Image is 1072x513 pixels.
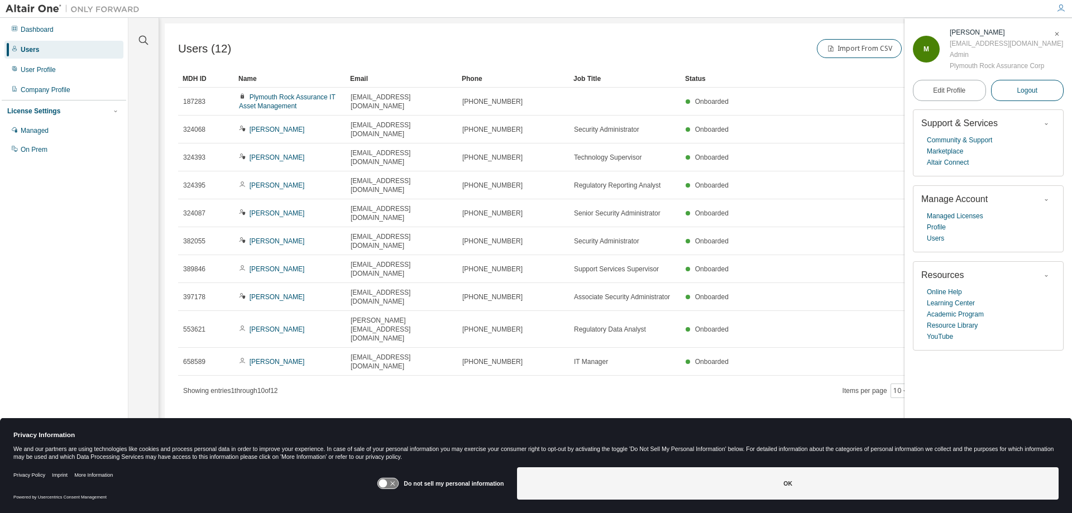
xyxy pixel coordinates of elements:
span: 397178 [183,293,205,301]
span: [PHONE_NUMBER] [462,181,523,190]
span: 324393 [183,153,205,162]
span: Regulatory Reporting Analyst [574,181,661,190]
a: Altair Connect [927,157,969,168]
span: Resources [921,270,964,280]
span: Showing entries 1 through 10 of 12 [183,387,278,395]
a: Managed Licenses [927,210,983,222]
a: [PERSON_NAME] [250,209,305,217]
span: [PHONE_NUMBER] [462,357,523,366]
a: YouTube [927,331,953,342]
div: [EMAIL_ADDRESS][DOMAIN_NAME] [950,38,1063,49]
span: Support Services Supervisor [574,265,659,274]
div: On Prem [21,145,47,154]
span: Senior Security Administrator [574,209,661,218]
span: [PHONE_NUMBER] [462,293,523,301]
span: Onboarded [695,293,729,301]
span: Onboarded [695,265,729,273]
span: Onboarded [695,237,729,245]
div: Name [238,70,341,88]
span: Associate Security Administrator [574,293,670,301]
div: Managed [21,126,49,135]
span: M [923,45,929,53]
div: Email [350,70,453,88]
span: [PHONE_NUMBER] [462,97,523,106]
span: Onboarded [695,126,729,133]
span: 553621 [183,325,205,334]
span: 389846 [183,265,205,274]
span: [EMAIL_ADDRESS][DOMAIN_NAME] [351,232,452,250]
div: Status [685,70,995,88]
a: [PERSON_NAME] [250,237,305,245]
span: [PHONE_NUMBER] [462,325,523,334]
a: Resource Library [927,320,978,331]
span: Security Administrator [574,237,639,246]
span: 324068 [183,125,205,134]
a: Marketplace [927,146,963,157]
span: 658589 [183,357,205,366]
span: Security Administrator [574,125,639,134]
a: Community & Support [927,135,992,146]
span: 382055 [183,237,205,246]
span: 324395 [183,181,205,190]
a: [PERSON_NAME] [250,293,305,301]
div: Company Profile [21,85,70,94]
span: [PHONE_NUMBER] [462,209,523,218]
span: Edit Profile [933,86,965,95]
a: [PERSON_NAME] [250,358,305,366]
div: Michelle Paquette [950,27,1063,38]
span: [PHONE_NUMBER] [462,153,523,162]
span: [EMAIL_ADDRESS][DOMAIN_NAME] [351,204,452,222]
a: Academic Program [927,309,984,320]
div: Plymouth Rock Assurance Corp [950,60,1063,71]
span: 324087 [183,209,205,218]
span: Onboarded [695,358,729,366]
a: [PERSON_NAME] [250,181,305,189]
div: Job Title [573,70,676,88]
div: MDH ID [183,70,229,88]
a: [PERSON_NAME] [250,126,305,133]
span: Support & Services [921,118,998,128]
span: [EMAIL_ADDRESS][DOMAIN_NAME] [351,260,452,278]
span: Users (12) [178,42,231,55]
div: Dashboard [21,25,54,34]
span: 187283 [183,97,205,106]
a: Plymouth Rock Assurance IT Asset Management [239,93,336,110]
span: [PHONE_NUMBER] [462,265,523,274]
a: Users [927,233,944,244]
span: [PHONE_NUMBER] [462,125,523,134]
button: Import From CSV [817,39,902,58]
span: Onboarded [695,154,729,161]
a: Profile [927,222,946,233]
a: Online Help [927,286,962,298]
span: [PERSON_NAME][EMAIL_ADDRESS][DOMAIN_NAME] [351,316,452,343]
span: [PHONE_NUMBER] [462,237,523,246]
span: Onboarded [695,325,729,333]
span: Items per page [843,383,911,398]
a: Edit Profile [913,80,986,101]
span: [EMAIL_ADDRESS][DOMAIN_NAME] [351,148,452,166]
a: [PERSON_NAME] [250,325,305,333]
span: Onboarded [695,98,729,106]
div: Users [21,45,39,54]
span: Technology Supervisor [574,153,642,162]
span: [EMAIL_ADDRESS][DOMAIN_NAME] [351,121,452,138]
div: Phone [462,70,564,88]
span: [EMAIL_ADDRESS][DOMAIN_NAME] [351,93,452,111]
div: Admin [950,49,1063,60]
div: User Profile [21,65,56,74]
span: Onboarded [695,209,729,217]
span: Onboarded [695,181,729,189]
span: [EMAIL_ADDRESS][DOMAIN_NAME] [351,288,452,306]
a: Learning Center [927,298,975,309]
span: Logout [1017,85,1037,96]
button: Logout [991,80,1064,101]
img: Altair One [6,3,145,15]
span: IT Manager [574,357,608,366]
button: 10 [893,386,908,395]
a: [PERSON_NAME] [250,265,305,273]
div: License Settings [7,107,60,116]
span: Manage Account [921,194,988,204]
span: Regulatory Data Analyst [574,325,646,334]
span: [EMAIL_ADDRESS][DOMAIN_NAME] [351,176,452,194]
span: [EMAIL_ADDRESS][DOMAIN_NAME] [351,353,452,371]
